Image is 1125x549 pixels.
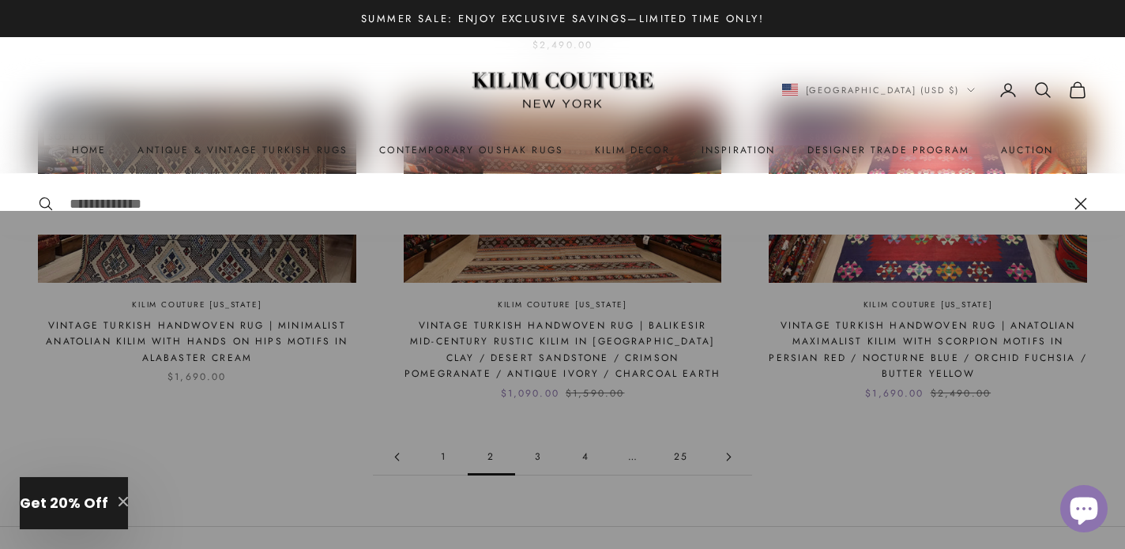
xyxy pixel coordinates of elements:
[70,193,1059,216] input: Search
[38,142,1087,158] nav: Primary navigation
[782,84,798,96] img: United States
[807,142,970,158] a: Designer Trade Program
[1001,142,1053,158] a: Auction
[72,142,107,158] a: Home
[806,83,960,97] span: [GEOGRAPHIC_DATA] (USD $)
[137,142,348,158] a: Antique & Vintage Turkish Rugs
[1055,485,1112,536] inbox-online-store-chat: Shopify online store chat
[464,53,661,128] img: Logo of Kilim Couture New York
[782,83,976,97] button: Change country or currency
[702,142,776,158] a: Inspiration
[379,142,563,158] a: Contemporary Oushak Rugs
[595,142,670,158] summary: Kilim Decor
[361,10,764,27] p: Summer Sale: Enjoy Exclusive Savings—Limited Time Only!
[782,81,1088,100] nav: Secondary navigation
